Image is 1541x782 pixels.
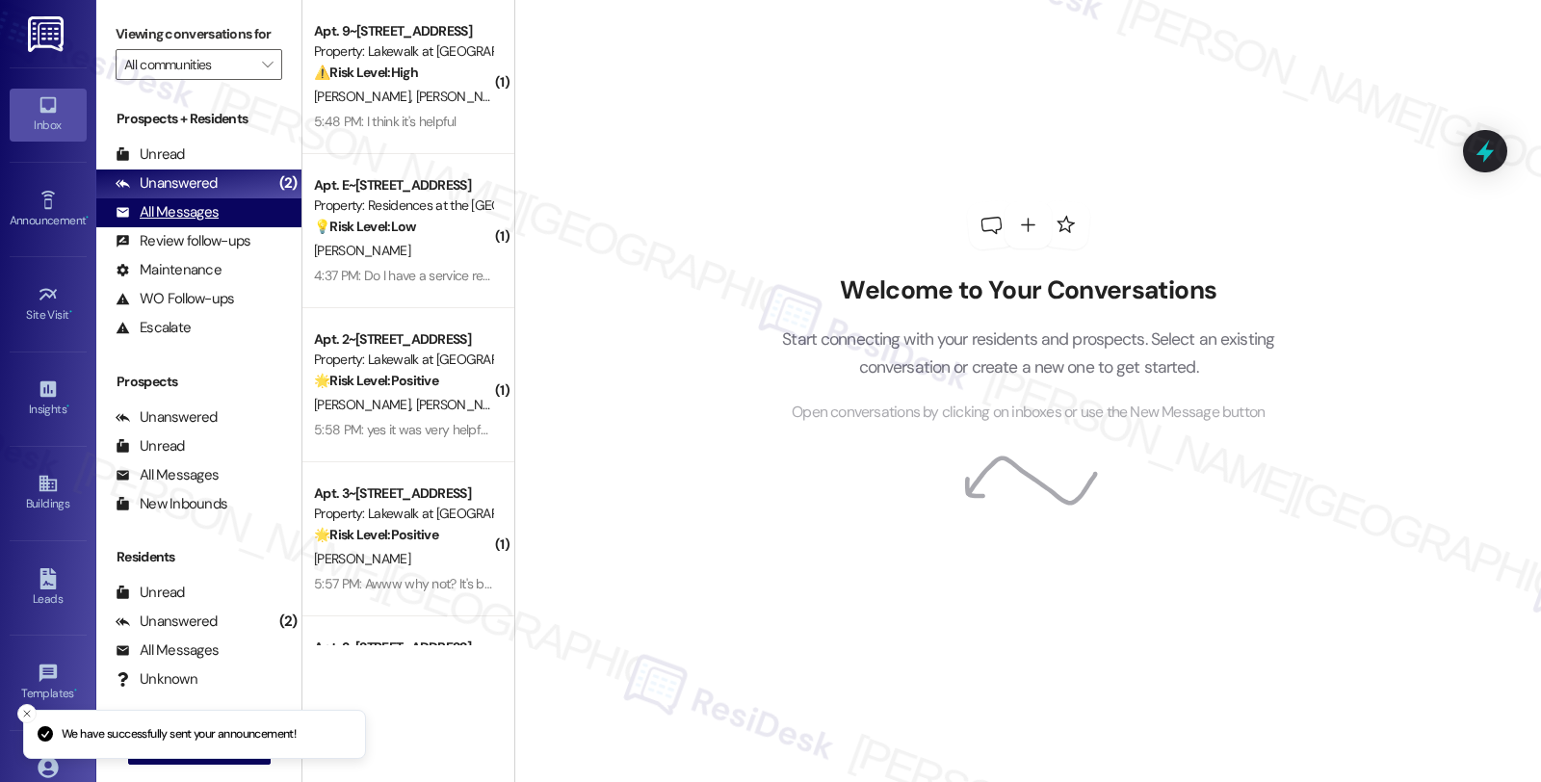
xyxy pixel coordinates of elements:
[314,242,410,259] span: [PERSON_NAME]
[314,267,578,284] div: 4:37 PM: Do I have a service request for [DATE]?
[116,318,191,338] div: Escalate
[753,326,1304,380] p: Start connecting with your residents and prospects. Select an existing conversation or create a n...
[10,657,87,709] a: Templates •
[116,19,282,49] label: Viewing conversations for
[62,726,296,743] p: We have successfully sent your announcement!
[116,260,222,280] div: Maintenance
[17,704,37,723] button: Close toast
[69,305,72,319] span: •
[416,396,512,413] span: [PERSON_NAME]
[314,575,537,592] div: 5:57 PM: Awww why not? It's been great
[116,144,185,165] div: Unread
[10,467,87,519] a: Buildings
[116,173,218,194] div: Unanswered
[116,289,234,309] div: WO Follow-ups
[116,407,218,428] div: Unanswered
[96,372,301,392] div: Prospects
[86,211,89,224] span: •
[116,669,197,690] div: Unknown
[314,421,496,438] div: 5:58 PM: yes it was very helpful!!
[10,89,87,141] a: Inbox
[314,195,492,216] div: Property: Residences at the [GEOGRAPHIC_DATA]
[416,88,512,105] span: [PERSON_NAME]
[753,275,1304,306] h2: Welcome to Your Conversations
[314,526,438,543] strong: 🌟 Risk Level: Positive
[314,483,492,504] div: Apt. 3~[STREET_ADDRESS]
[314,88,416,105] span: [PERSON_NAME]
[314,329,492,350] div: Apt. 2~[STREET_ADDRESS]
[274,607,302,637] div: (2)
[314,350,492,370] div: Property: Lakewalk at [GEOGRAPHIC_DATA]
[28,16,67,52] img: ResiDesk Logo
[314,550,410,567] span: [PERSON_NAME]
[314,218,416,235] strong: 💡 Risk Level: Low
[274,169,302,198] div: (2)
[66,400,69,413] span: •
[314,396,416,413] span: [PERSON_NAME]
[116,583,185,603] div: Unread
[314,372,438,389] strong: 🌟 Risk Level: Positive
[314,638,492,658] div: Apt. 3~[STREET_ADDRESS]
[74,684,77,697] span: •
[116,202,219,222] div: All Messages
[314,41,492,62] div: Property: Lakewalk at [GEOGRAPHIC_DATA]
[10,562,87,614] a: Leads
[116,612,218,632] div: Unanswered
[314,504,492,524] div: Property: Lakewalk at [GEOGRAPHIC_DATA]
[116,465,219,485] div: All Messages
[314,64,418,81] strong: ⚠️ Risk Level: High
[116,436,185,456] div: Unread
[10,373,87,425] a: Insights •
[314,113,457,130] div: 5:48 PM: I think it's helpful
[124,49,251,80] input: All communities
[792,401,1265,425] span: Open conversations by clicking on inboxes or use the New Message button
[96,547,301,567] div: Residents
[116,231,250,251] div: Review follow-ups
[116,494,227,514] div: New Inbounds
[10,278,87,330] a: Site Visit •
[314,175,492,195] div: Apt. E~[STREET_ADDRESS]
[314,21,492,41] div: Apt. 9~[STREET_ADDRESS]
[116,640,219,661] div: All Messages
[96,109,301,129] div: Prospects + Residents
[262,57,273,72] i: 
